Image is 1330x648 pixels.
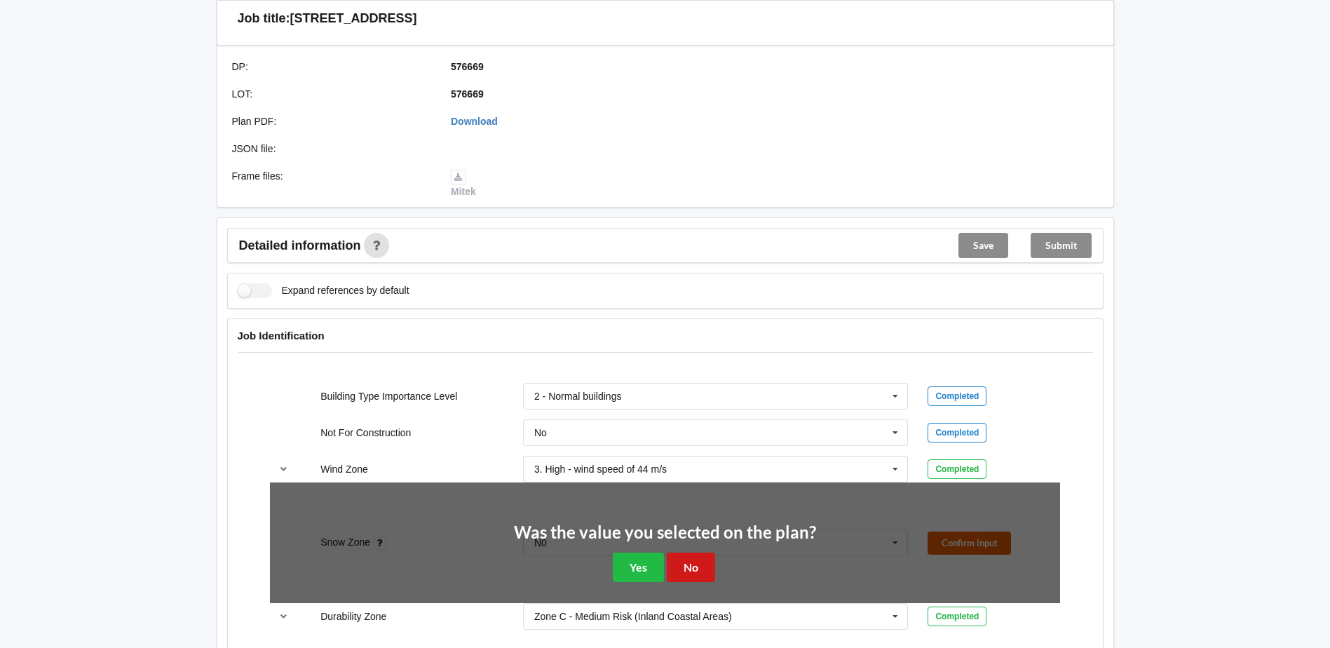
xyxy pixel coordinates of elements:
[222,114,442,128] div: Plan PDF :
[534,391,622,401] div: 2 - Normal buildings
[451,170,476,197] a: Mitek
[928,423,986,443] div: Completed
[239,239,361,252] span: Detailed information
[928,386,986,406] div: Completed
[451,116,498,127] a: Download
[928,607,986,626] div: Completed
[320,611,386,622] label: Durability Zone
[667,553,715,581] button: No
[222,87,442,101] div: LOT :
[534,612,732,621] div: Zone C - Medium Risk (Inland Coastal Areas)
[320,427,411,438] label: Not For Construction
[534,464,667,474] div: 3. High - wind speed of 44 m/s
[320,391,457,402] label: Building Type Importance Level
[222,169,442,198] div: Frame files :
[270,604,297,629] button: reference-toggle
[238,329,1093,342] h4: Job Identification
[514,522,816,544] h2: Was the value you selected on the plan?
[222,142,442,156] div: JSON file :
[534,428,547,438] div: No
[451,88,484,100] b: 576669
[290,11,417,27] h3: [STREET_ADDRESS]
[928,459,986,479] div: Completed
[451,61,484,72] b: 576669
[320,464,368,475] label: Wind Zone
[238,283,409,298] label: Expand references by default
[613,553,664,581] button: Yes
[238,11,290,27] h3: Job title:
[270,457,297,482] button: reference-toggle
[222,60,442,74] div: DP :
